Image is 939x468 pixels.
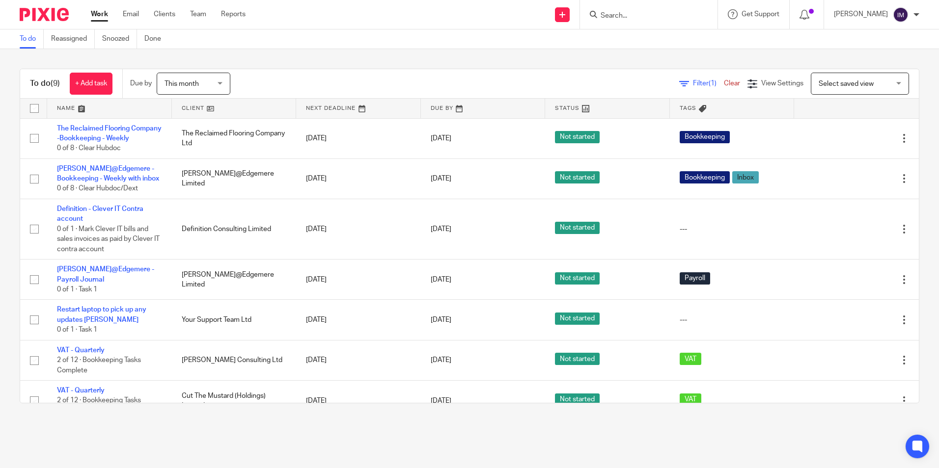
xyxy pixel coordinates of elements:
span: Not started [555,131,600,143]
a: Clients [154,9,175,19]
a: To do [20,29,44,49]
span: [DATE] [431,316,451,323]
span: (1) [709,80,717,87]
td: [PERSON_NAME]@Edgemere Limited [172,158,297,199]
span: 0 of 1 · Task 1 [57,286,97,293]
span: Not started [555,353,600,365]
span: (9) [51,79,60,87]
a: + Add task [70,73,112,95]
img: Pixie [20,8,69,21]
span: [DATE] [431,135,451,142]
span: Filter [693,80,724,87]
span: VAT [680,353,701,365]
td: [DATE] [296,340,421,380]
a: Email [123,9,139,19]
a: Restart laptop to pick up any updates [PERSON_NAME] [57,306,146,323]
span: 0 of 8 · Clear Hubdoc/Dext [57,185,138,192]
span: [DATE] [431,226,451,233]
span: 0 of 1 · Task 1 [57,326,97,333]
span: 0 of 8 · Clear Hubdoc [57,145,121,152]
span: VAT [680,393,701,406]
a: Definition - Clever IT Contra account [57,206,143,222]
span: [DATE] [431,357,451,364]
a: Team [190,9,206,19]
div: --- [680,315,785,325]
a: Snoozed [102,29,137,49]
a: Reports [221,9,246,19]
h1: To do [30,78,60,89]
span: Inbox [732,171,759,183]
a: [PERSON_NAME]@Edgemere - Bookkeeping - Weekly with inbox [57,165,159,182]
span: [DATE] [431,175,451,182]
span: Not started [555,272,600,285]
td: [DATE] [296,381,421,421]
td: [DATE] [296,199,421,259]
div: --- [680,224,785,234]
a: VAT - Quarterly [57,347,105,354]
td: [DATE] [296,158,421,199]
span: View Settings [761,80,803,87]
td: [PERSON_NAME]@Edgemere Limited [172,260,297,300]
span: Not started [555,312,600,325]
span: This month [165,80,199,87]
span: Not started [555,393,600,406]
td: [DATE] [296,118,421,158]
td: [DATE] [296,300,421,340]
span: 2 of 12 · Bookkeeping Tasks Complete [57,357,141,374]
span: Not started [555,222,600,234]
td: The Reclaimed Flooring Company Ltd [172,118,297,158]
input: Search [600,12,688,21]
a: Clear [724,80,740,87]
td: Your Support Team Ltd [172,300,297,340]
span: Tags [680,105,696,111]
a: Done [144,29,168,49]
span: Not started [555,171,600,183]
a: Reassigned [51,29,95,49]
span: 0 of 1 · Mark Clever IT bills and sales invoices as paid by Clever IT contra account [57,226,160,253]
p: [PERSON_NAME] [834,9,888,19]
td: Definition Consulting Limited [172,199,297,259]
span: 2 of 12 · Bookkeeping Tasks Complete [57,397,141,415]
td: [DATE] [296,260,421,300]
a: The Reclaimed Flooring Company -Bookkeeping - Weekly [57,125,162,142]
span: Bookkeeping [680,131,730,143]
span: Get Support [742,11,779,18]
span: [DATE] [431,397,451,404]
td: [PERSON_NAME] Consulting Ltd [172,340,297,380]
span: Payroll [680,272,710,285]
img: svg%3E [893,7,909,23]
span: Select saved view [819,80,874,87]
a: [PERSON_NAME]@Edgemere - Payroll Journal [57,266,154,283]
a: VAT - Quarterly [57,387,105,394]
span: Bookkeeping [680,171,730,183]
p: Due by [130,78,152,88]
span: [DATE] [431,276,451,283]
td: Cut The Mustard (Holdings) Limited [172,381,297,421]
a: Work [91,9,108,19]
